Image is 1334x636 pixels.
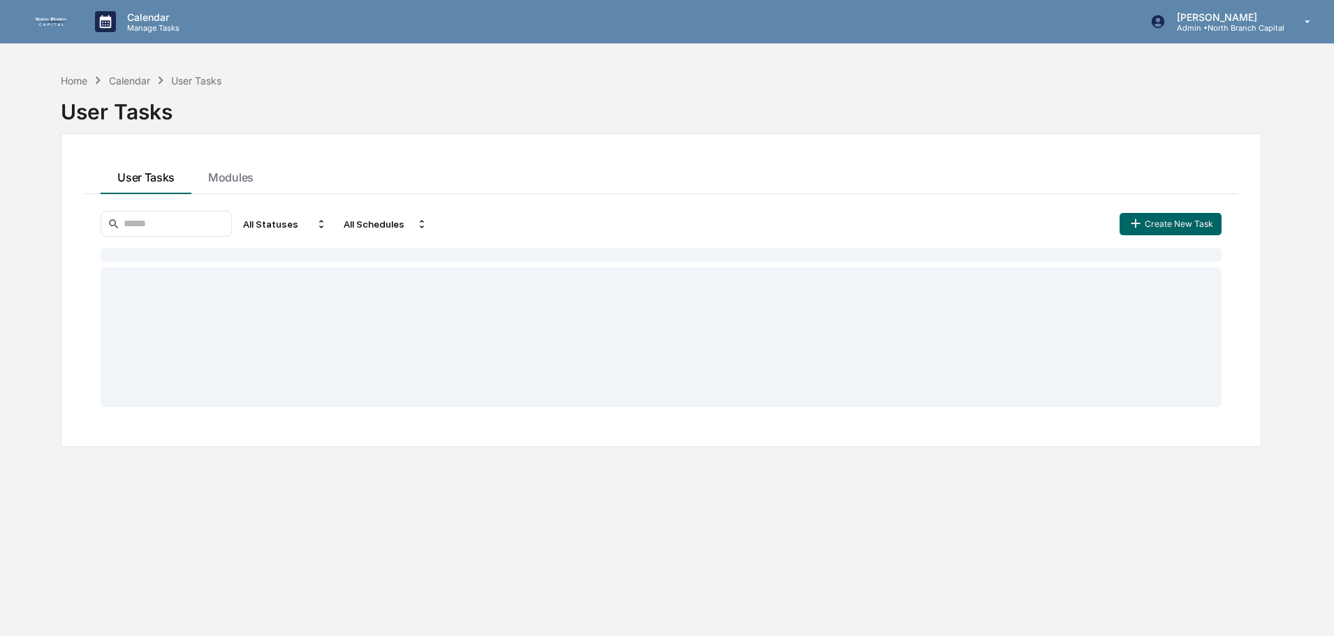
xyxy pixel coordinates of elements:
p: Admin • North Branch Capital [1166,23,1284,33]
div: All Schedules [338,213,433,235]
button: Modules [191,156,270,194]
button: Create New Task [1120,213,1222,235]
p: Manage Tasks [116,23,186,33]
div: Home [61,75,87,87]
div: User Tasks [171,75,221,87]
div: User Tasks [61,88,1261,124]
img: logo [34,17,67,25]
p: Calendar [116,11,186,23]
div: All Statuses [237,213,332,235]
div: Calendar [109,75,150,87]
button: User Tasks [101,156,191,194]
p: [PERSON_NAME] [1166,11,1284,23]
